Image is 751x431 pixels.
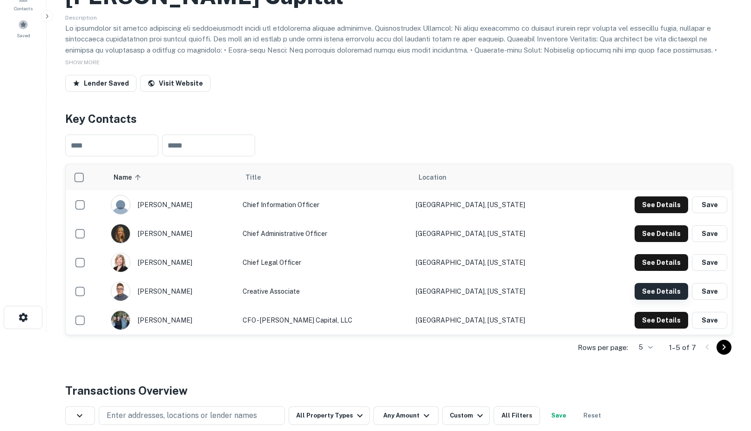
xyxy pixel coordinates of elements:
td: Chief Information Officer [238,190,411,219]
td: [GEOGRAPHIC_DATA], [US_STATE] [411,306,583,335]
button: Any Amount [373,406,439,425]
div: [PERSON_NAME] [111,253,233,272]
div: 5 [632,341,654,354]
img: 1614299330519 [111,282,130,301]
img: 1525927951055 [111,253,130,272]
button: Enter addresses, locations or lender names [99,406,285,425]
button: Lender Saved [65,75,136,92]
button: Go to next page [717,340,731,355]
span: Saved [17,32,30,39]
span: Location [419,172,447,183]
button: Custom [442,406,490,425]
a: Visit Website [140,75,210,92]
p: 1–5 of 7 [669,342,696,353]
button: Reset [577,406,607,425]
button: Save [692,196,727,213]
td: [GEOGRAPHIC_DATA], [US_STATE] [411,248,583,277]
img: 9c8pery4andzj6ohjkjp54ma2 [111,195,130,214]
a: Saved [3,16,44,41]
div: Custom [450,410,486,421]
img: 1719343039722 [111,311,130,330]
span: SHOW MORE [65,59,100,66]
div: scrollable content [66,164,732,335]
button: See Details [635,196,688,213]
span: Description [65,14,97,21]
button: All Property Types [289,406,370,425]
td: CFO - [PERSON_NAME] Capital, LLC [238,306,411,335]
td: Chief Legal Officer [238,248,411,277]
td: [GEOGRAPHIC_DATA], [US_STATE] [411,219,583,248]
iframe: Chat Widget [704,357,751,401]
span: Name [114,172,144,183]
button: Save [692,225,727,242]
button: All Filters [494,406,540,425]
h4: Transactions Overview [65,382,188,399]
td: [GEOGRAPHIC_DATA], [US_STATE] [411,277,583,306]
th: Name [106,164,238,190]
button: Save [692,254,727,271]
span: Title [245,172,273,183]
th: Location [411,164,583,190]
td: Creative Associate [238,277,411,306]
p: Lo ipsumdolor sit ametco adipiscing eli seddoeiusmodt incidi utl etdolorema aliquae adminimve. Qu... [65,23,732,111]
img: 1709765295964 [111,224,130,243]
p: Enter addresses, locations or lender names [107,410,257,421]
div: [PERSON_NAME] [111,310,233,330]
button: Save [692,283,727,300]
td: [GEOGRAPHIC_DATA], [US_STATE] [411,190,583,219]
div: [PERSON_NAME] [111,224,233,243]
button: Save [692,312,727,329]
button: See Details [635,254,688,271]
p: Rows per page: [578,342,628,353]
button: See Details [635,283,688,300]
button: Save your search to get updates of matches that match your search criteria. [544,406,574,425]
span: Contacts [14,5,33,12]
th: Title [238,164,411,190]
td: Chief Administrative Officer [238,219,411,248]
div: [PERSON_NAME] [111,282,233,301]
button: See Details [635,225,688,242]
h4: Key Contacts [65,110,732,127]
button: See Details [635,312,688,329]
div: [PERSON_NAME] [111,195,233,215]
